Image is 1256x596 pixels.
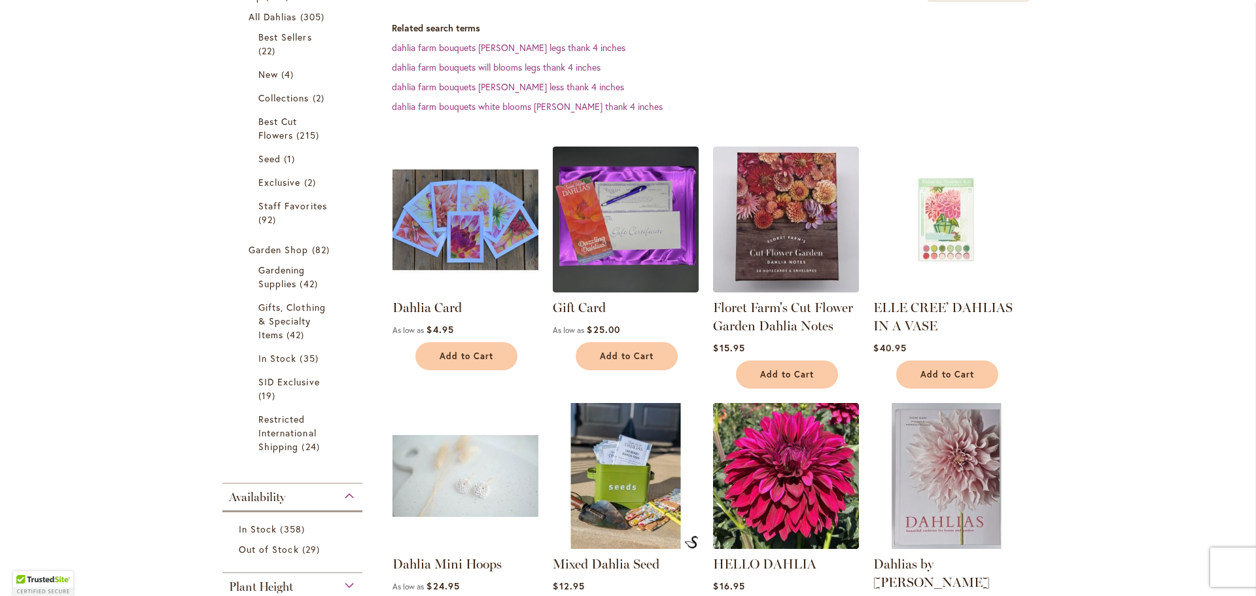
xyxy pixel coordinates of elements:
button: Add to Cart [736,360,838,389]
a: Staff Favorites [258,199,330,226]
span: 82 [312,243,333,256]
span: 24 [302,440,323,453]
span: In Stock [258,352,296,364]
a: dahlia farm bouquets [PERSON_NAME] less thank 4 inches [392,80,624,93]
a: Group shot of Dahlia Cards [392,283,538,295]
span: Restricted International Shipping [258,413,317,453]
span: Add to Cart [440,351,493,362]
a: Seed [258,152,330,166]
span: 92 [258,213,279,226]
span: 215 [296,128,322,142]
a: All Dahlias [249,10,340,24]
a: dahlia farm bouquets [PERSON_NAME] legs thank 4 inches [392,41,625,54]
button: Add to Cart [576,342,678,370]
a: Floret Farm's Cut Flower Garden Dahlia Notes - FRONT [713,283,859,295]
a: ELLE CREE’ DAHLIAS IN A VASE [873,300,1013,334]
span: $12.95 [553,580,584,592]
a: Floret Farm's Cut Flower Garden Dahlia Notes [713,300,853,334]
span: In Stock [239,523,277,535]
span: Collections [258,92,309,104]
span: All Dahlias [249,10,297,23]
span: $40.95 [873,342,906,354]
span: 1 [284,152,298,166]
a: Restricted International Shipping [258,412,330,453]
span: $25.00 [587,323,619,336]
a: Gardening Supplies [258,263,330,290]
span: Add to Cart [600,351,654,362]
span: As low as [392,582,424,591]
a: Dahlia Card [392,300,462,315]
span: Add to Cart [760,369,814,380]
a: Garden Shop [249,243,340,256]
span: SID Exclusive [258,376,320,388]
span: 2 [304,175,319,189]
img: Dahlia Mini Hoops [392,403,538,549]
img: Dahlias by Naomi Slade - FRONT [873,403,1019,549]
a: Best Sellers [258,30,330,58]
img: Mixed Dahlia Seed [553,403,699,549]
a: Collections [258,91,330,105]
span: 4 [281,67,297,81]
img: ELLE CREE’ DAHLIAS IN A VASE [873,147,1019,292]
span: $16.95 [713,580,744,592]
button: Add to Cart [896,360,998,389]
button: Add to Cart [415,342,517,370]
a: In Stock 358 [239,522,349,536]
span: Exclusive [258,176,300,188]
span: $15.95 [713,342,744,354]
span: New [258,68,278,80]
a: HELLO DAHLIA [713,556,816,572]
a: Hello Dahlia [713,539,859,552]
img: Group shot of Dahlia Cards [389,143,542,296]
a: Out of Stock 29 [239,542,349,556]
a: Gift Certificate [553,283,699,295]
span: 42 [287,328,307,342]
span: 358 [280,522,307,536]
span: 42 [300,277,321,290]
a: In Stock [258,351,330,365]
a: SID Exclusive [258,375,330,402]
dt: Related search terms [392,22,1047,35]
span: 22 [258,44,279,58]
span: Garden Shop [249,243,309,256]
span: $4.95 [427,323,453,336]
a: Gifts, Clothing &amp; Specialty Items [258,300,330,342]
a: Dahlia Mini Hoops [392,556,502,572]
span: 305 [300,10,328,24]
span: Plant Height [229,580,293,594]
img: Hello Dahlia [713,403,859,549]
span: 35 [300,351,321,365]
span: Add to Cart [920,369,974,380]
a: Best Cut Flowers [258,114,330,142]
span: Best Sellers [258,31,312,43]
a: Gift Card [553,300,606,315]
span: $24.95 [427,580,459,592]
a: Dahlias by Naomi Slade - FRONT [873,539,1019,552]
a: Exclusive [258,175,330,189]
a: dahlia farm bouquets will blooms legs thank 4 inches [392,61,601,73]
span: Gifts, Clothing & Specialty Items [258,301,326,341]
a: Dahlias by [PERSON_NAME] [873,556,990,590]
a: dahlia farm bouquets white blooms [PERSON_NAME] thank 4 inches [392,100,663,113]
iframe: Launch Accessibility Center [10,550,46,586]
a: ELLE CREE’ DAHLIAS IN A VASE [873,283,1019,295]
span: 2 [313,91,328,105]
a: New [258,67,330,81]
span: Staff Favorites [258,200,327,212]
span: Out of Stock [239,543,299,555]
span: 19 [258,389,279,402]
img: Gift Certificate [553,147,699,292]
span: Gardening Supplies [258,264,305,290]
a: Mixed Dahlia Seed Mixed Dahlia Seed [553,539,699,552]
span: 29 [302,542,323,556]
a: Mixed Dahlia Seed [553,556,659,572]
span: As low as [392,325,424,335]
span: Availability [229,490,285,504]
span: Best Cut Flowers [258,115,297,141]
img: Mixed Dahlia Seed [684,536,699,549]
a: Dahlia Mini Hoops [392,539,538,552]
span: Seed [258,152,281,165]
img: Floret Farm's Cut Flower Garden Dahlia Notes - FRONT [713,147,859,292]
span: As low as [553,325,584,335]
